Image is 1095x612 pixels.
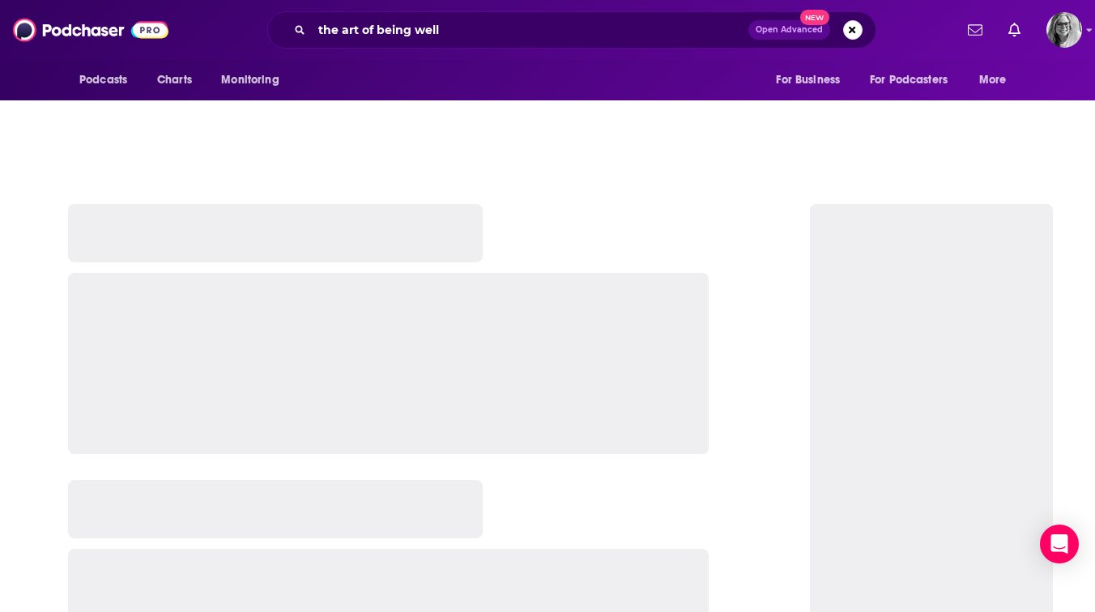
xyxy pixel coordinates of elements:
[859,65,971,96] button: open menu
[800,10,829,25] span: New
[210,65,300,96] button: open menu
[1040,525,1079,563] div: Open Intercom Messenger
[979,69,1007,91] span: More
[756,26,823,34] span: Open Advanced
[267,11,876,49] div: Search podcasts, credits, & more...
[776,69,840,91] span: For Business
[1046,12,1082,48] button: Show profile menu
[1046,12,1082,48] img: User Profile
[1002,16,1027,44] a: Show notifications dropdown
[147,65,202,96] a: Charts
[968,65,1027,96] button: open menu
[312,17,748,43] input: Search podcasts, credits, & more...
[157,69,192,91] span: Charts
[748,20,830,40] button: Open AdvancedNew
[13,15,168,45] img: Podchaser - Follow, Share and Rate Podcasts
[765,65,860,96] button: open menu
[961,16,989,44] a: Show notifications dropdown
[870,69,948,91] span: For Podcasters
[68,65,148,96] button: open menu
[221,69,279,91] span: Monitoring
[79,69,127,91] span: Podcasts
[1046,12,1082,48] span: Logged in as KRobison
